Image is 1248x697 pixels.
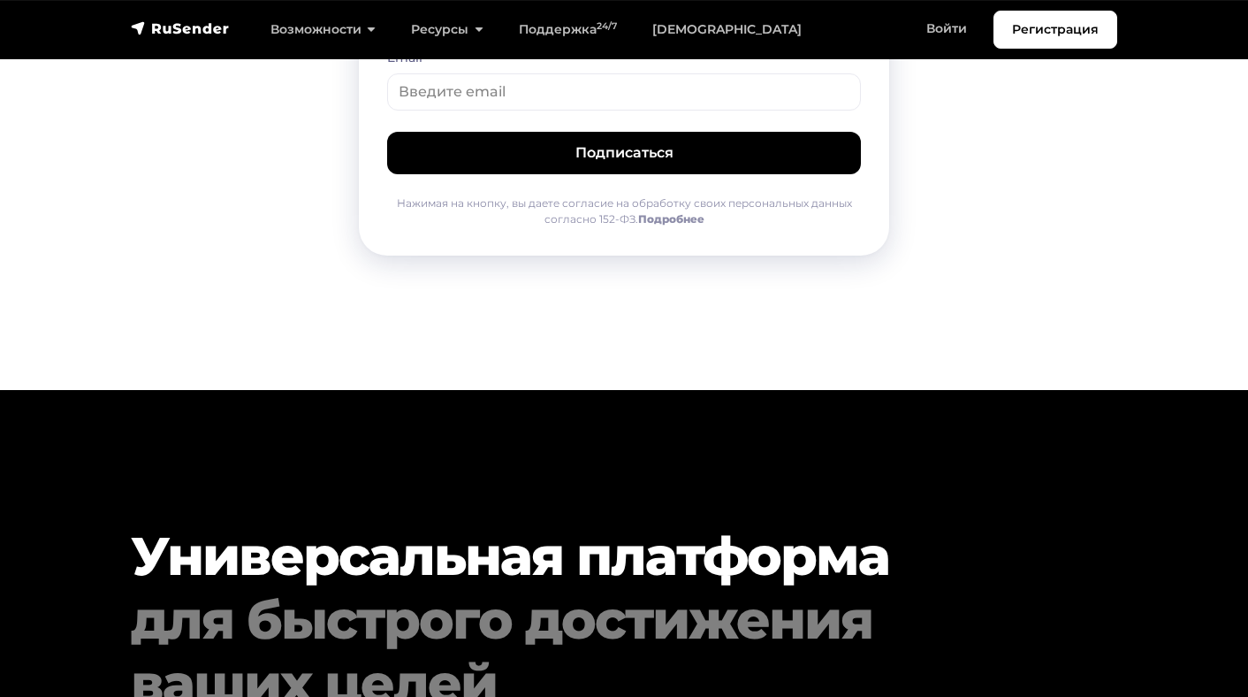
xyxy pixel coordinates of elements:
a: Регистрация [993,11,1117,49]
a: Ресурсы [393,11,500,48]
button: Подписаться [387,132,861,174]
p: Нажимая на кнопку, вы даете согласие на обработку своих персональных данных согласно 152-ФЗ. [387,195,861,227]
input: Введите email [387,73,861,111]
a: Возможности [253,11,393,48]
a: Войти [909,11,985,47]
a: Поддержка24/7 [501,11,635,48]
a: [DEMOGRAPHIC_DATA] [635,11,819,48]
sup: 24/7 [597,20,617,32]
img: RuSender [131,19,230,37]
a: Подробнее [638,212,704,226]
